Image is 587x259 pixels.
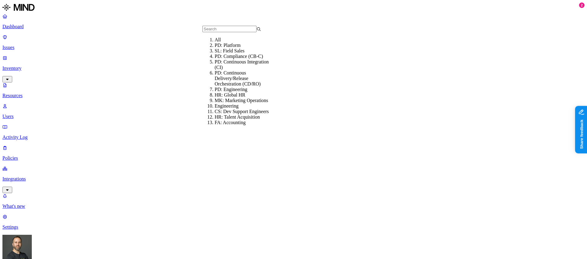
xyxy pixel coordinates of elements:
div: PD: Engineering [215,87,273,92]
p: Resources [2,93,585,98]
p: Dashboard [2,24,585,29]
p: Settings [2,224,585,230]
p: Integrations [2,176,585,182]
div: PD: Platform [215,43,273,48]
a: Settings [2,214,585,230]
div: All [215,37,273,43]
a: Users [2,103,585,119]
img: MIND [2,2,35,12]
div: CS: Dev Support Engineers [215,109,273,114]
p: Activity Log [2,135,585,140]
a: Integrations [2,166,585,192]
div: PD: Continuous Delivery/Release Orchestration (CD/RO) [215,70,273,87]
div: FA: Accounting [215,120,273,125]
div: Engineering [215,103,273,109]
p: What's new [2,204,585,209]
div: 2 [579,2,585,8]
a: Issues [2,34,585,50]
div: HR: Talent Acquisition [215,114,273,120]
div: PD: Continuous Integration (CI) [215,59,273,70]
p: Inventory [2,66,585,71]
a: Dashboard [2,13,585,29]
div: PD: Compliance (CB-C) [215,54,273,59]
p: Policies [2,155,585,161]
input: Search [202,26,257,32]
a: What's new [2,193,585,209]
p: Issues [2,45,585,50]
a: MIND [2,2,585,13]
div: HR: Global HR [215,92,273,98]
a: Activity Log [2,124,585,140]
a: Inventory [2,55,585,82]
div: MK: Marketing Operations [215,98,273,103]
a: Policies [2,145,585,161]
div: SL: Field Sales [215,48,273,54]
p: Users [2,114,585,119]
a: Resources [2,82,585,98]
